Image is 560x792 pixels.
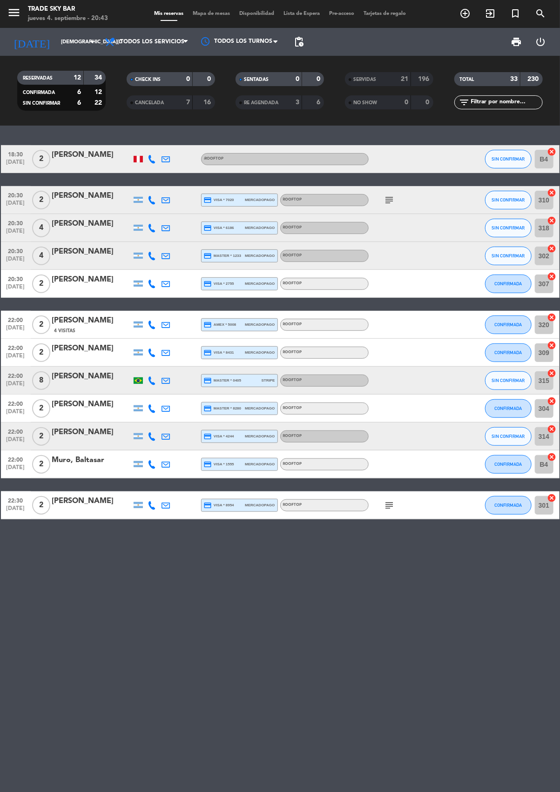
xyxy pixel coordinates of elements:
[485,8,496,19] i: exit_to_app
[207,76,213,82] strong: 0
[204,196,234,204] span: visa * 7020
[204,376,212,385] i: credit_card
[7,6,21,23] button: menu
[204,460,234,469] span: visa * 1555
[4,245,27,256] span: 20:30
[528,28,553,56] div: LOG OUT
[485,371,532,390] button: SIN CONFIRMAR
[245,253,275,259] span: mercadopago
[494,406,522,411] span: CONFIRMADA
[4,228,27,239] span: [DATE]
[459,97,470,108] i: filter_list
[32,150,50,168] span: 2
[494,503,522,508] span: CONFIRMADA
[23,101,60,106] span: SIN CONFIRMAR
[485,343,532,362] button: CONFIRMADA
[32,219,50,237] span: 4
[204,349,212,357] i: credit_card
[353,77,376,82] span: SERVIDAS
[7,6,21,20] i: menu
[494,322,522,327] span: CONFIRMADA
[52,315,131,327] div: [PERSON_NAME]
[7,32,56,52] i: [DATE]
[494,281,522,286] span: CONFIRMADA
[324,11,359,16] span: Pre-acceso
[494,350,522,355] span: CONFIRMADA
[54,327,76,335] span: 4 Visitas
[32,315,50,334] span: 2
[547,313,557,322] i: cancel
[94,89,104,95] strong: 12
[535,8,546,19] i: search
[52,218,131,230] div: [PERSON_NAME]
[52,190,131,202] div: [PERSON_NAME]
[426,99,432,106] strong: 0
[204,252,242,260] span: master * 1233
[4,314,27,325] span: 22:00
[547,452,557,462] i: cancel
[204,349,234,357] span: visa * 8431
[204,432,212,441] i: credit_card
[204,460,212,469] i: credit_card
[4,200,27,211] span: [DATE]
[4,454,27,464] span: 22:00
[283,282,302,285] span: ROOFTOP
[459,8,471,19] i: add_circle_outline
[317,99,322,106] strong: 6
[492,197,525,202] span: SIN CONFIRMAR
[359,11,411,16] span: Tarjetas de regalo
[418,76,432,82] strong: 196
[135,101,164,105] span: CANCELADA
[283,406,302,410] span: ROOFTOP
[283,254,302,257] span: ROOFTOP
[204,501,234,510] span: visa * 8954
[77,89,81,95] strong: 6
[94,74,104,81] strong: 34
[485,455,532,474] button: CONFIRMADA
[485,496,532,515] button: CONFIRMADA
[52,370,131,383] div: [PERSON_NAME]
[204,252,212,260] i: credit_card
[485,315,532,334] button: CONFIRMADA
[204,501,212,510] i: credit_card
[460,77,474,82] span: TOTAL
[28,14,108,23] div: jueves 4. septiembre - 20:43
[547,369,557,378] i: cancel
[401,76,408,82] strong: 21
[283,198,302,201] span: ROOFTOP
[245,405,275,411] span: mercadopago
[245,225,275,231] span: mercadopago
[244,101,278,105] span: RE AGENDADA
[4,256,27,267] span: [DATE]
[384,195,395,206] i: subject
[245,433,275,439] span: mercadopago
[245,197,275,203] span: mercadopago
[283,503,302,507] span: ROOFTOP
[4,464,27,475] span: [DATE]
[4,159,27,170] span: [DATE]
[74,74,81,81] strong: 12
[32,247,50,265] span: 4
[547,216,557,225] i: cancel
[283,378,302,382] span: ROOFTOP
[283,226,302,229] span: ROOFTOP
[547,341,557,350] i: cancel
[279,11,324,16] span: Lista de Espera
[204,196,212,204] i: credit_card
[120,39,184,45] span: Todos los servicios
[4,505,27,516] span: [DATE]
[32,275,50,293] span: 2
[4,217,27,228] span: 20:30
[485,427,532,446] button: SIN CONFIRMAR
[32,455,50,474] span: 2
[4,342,27,353] span: 22:00
[283,434,302,438] span: ROOFTOP
[485,399,532,418] button: CONFIRMADA
[245,349,275,356] span: mercadopago
[485,191,532,209] button: SIN CONFIRMAR
[4,273,27,284] span: 20:30
[204,280,234,288] span: visa * 2755
[547,244,557,253] i: cancel
[204,224,212,232] i: credit_card
[353,101,377,105] span: NO SHOW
